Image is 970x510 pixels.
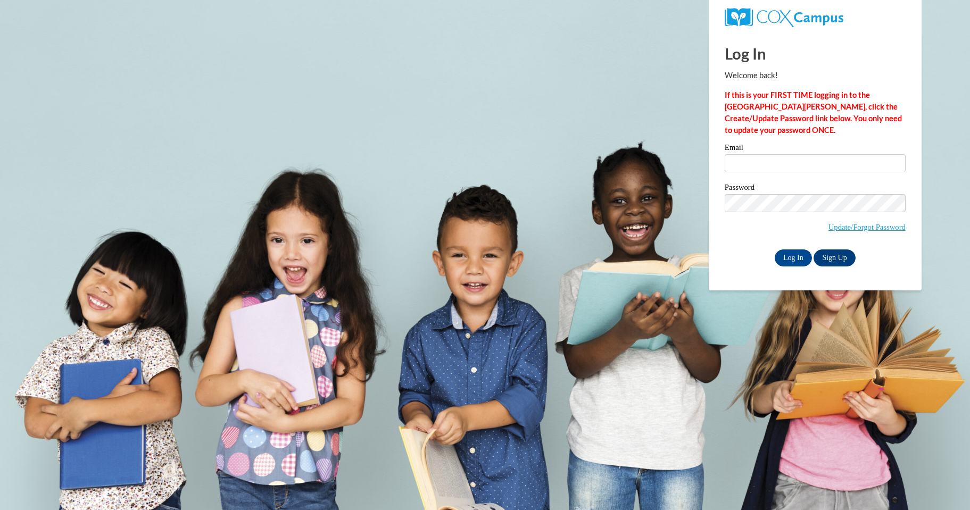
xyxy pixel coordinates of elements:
[725,90,902,135] strong: If this is your FIRST TIME logging in to the [GEOGRAPHIC_DATA][PERSON_NAME], click the Create/Upd...
[725,43,906,64] h1: Log In
[725,144,906,154] label: Email
[828,223,906,231] a: Update/Forgot Password
[725,8,843,27] img: COX Campus
[725,12,843,21] a: COX Campus
[725,70,906,81] p: Welcome back!
[814,249,855,266] a: Sign Up
[725,183,906,194] label: Password
[775,249,812,266] input: Log In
